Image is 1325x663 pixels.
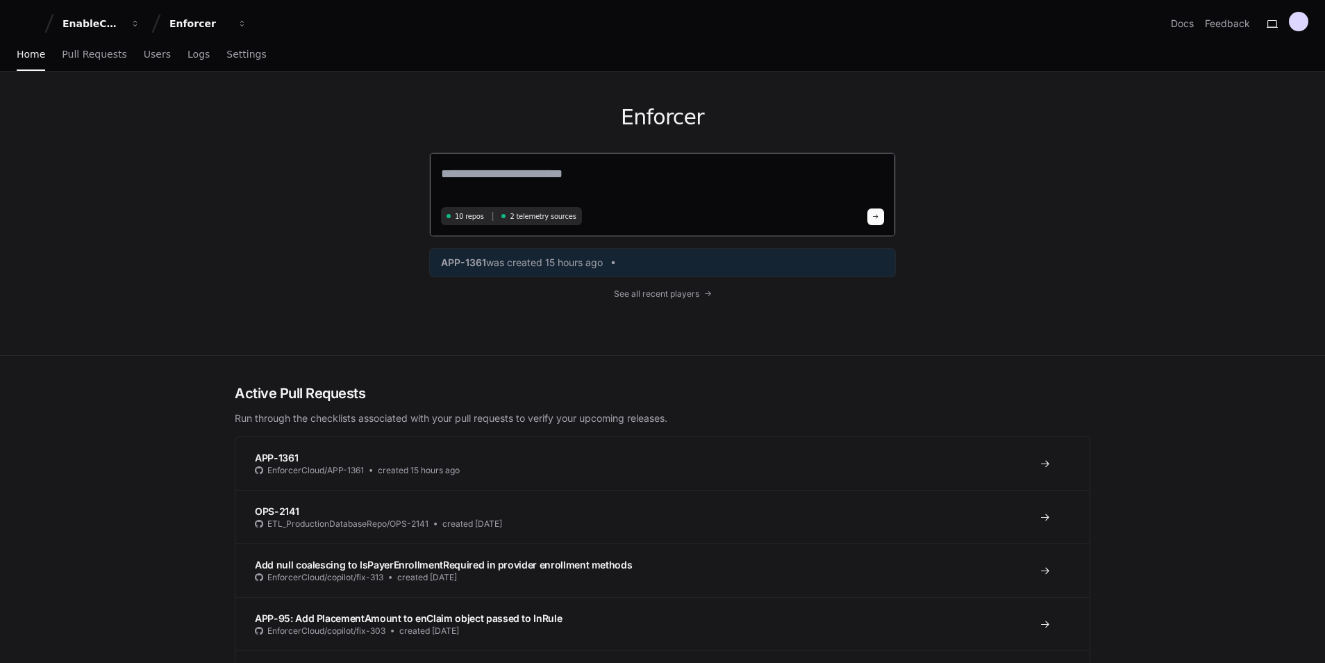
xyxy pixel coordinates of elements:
button: Feedback [1205,17,1250,31]
a: Add null coalescing to IsPayerEnrollmentRequired in provider enrollment methodsEnforcerCloud/copi... [235,543,1090,597]
span: Add null coalescing to IsPayerEnrollmentRequired in provider enrollment methods [255,559,632,571]
a: See all recent players [429,288,896,300]
span: created [DATE] [399,625,459,637]
span: APP-1361 [441,256,486,270]
button: EnableComp [57,11,146,36]
span: 10 repos [455,211,484,222]
span: EnforcerCloud/APP-1361 [267,465,364,476]
span: ETL_ProductionDatabaseRepo/OPS-2141 [267,518,428,530]
a: Settings [226,39,266,71]
a: APP-1361EnforcerCloud/APP-1361created 15 hours ago [235,437,1090,490]
span: 2 telemetry sources [510,211,576,222]
div: Enforcer [169,17,229,31]
a: Docs [1171,17,1194,31]
span: Settings [226,50,266,58]
div: EnableComp [62,17,122,31]
a: Pull Requests [62,39,126,71]
span: OPS-2141 [255,505,299,517]
span: See all recent players [614,288,699,300]
span: Users [144,50,171,58]
span: Logs [187,50,210,58]
a: OPS-2141ETL_ProductionDatabaseRepo/OPS-2141created [DATE] [235,490,1090,543]
h1: Enforcer [429,105,896,130]
a: APP-95: Add PlacementAmount to enClaim object passed to InRuleEnforcerCloud/copilot/fix-303create... [235,597,1090,650]
span: was created 15 hours ago [486,256,603,270]
span: created [DATE] [442,518,502,530]
span: APP-95: Add PlacementAmount to enClaim object passed to InRule [255,612,562,624]
span: created 15 hours ago [378,465,460,476]
span: Pull Requests [62,50,126,58]
a: Home [17,39,45,71]
span: created [DATE] [397,572,457,583]
button: Enforcer [164,11,253,36]
a: Logs [187,39,210,71]
h2: Active Pull Requests [235,384,1090,403]
span: Home [17,50,45,58]
span: APP-1361 [255,452,298,464]
span: EnforcerCloud/copilot/fix-313 [267,572,383,583]
p: Run through the checklists associated with your pull requests to verify your upcoming releases. [235,411,1090,425]
a: Users [144,39,171,71]
span: EnforcerCloud/copilot/fix-303 [267,625,385,637]
a: APP-1361was created 15 hours ago [441,256,884,270]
